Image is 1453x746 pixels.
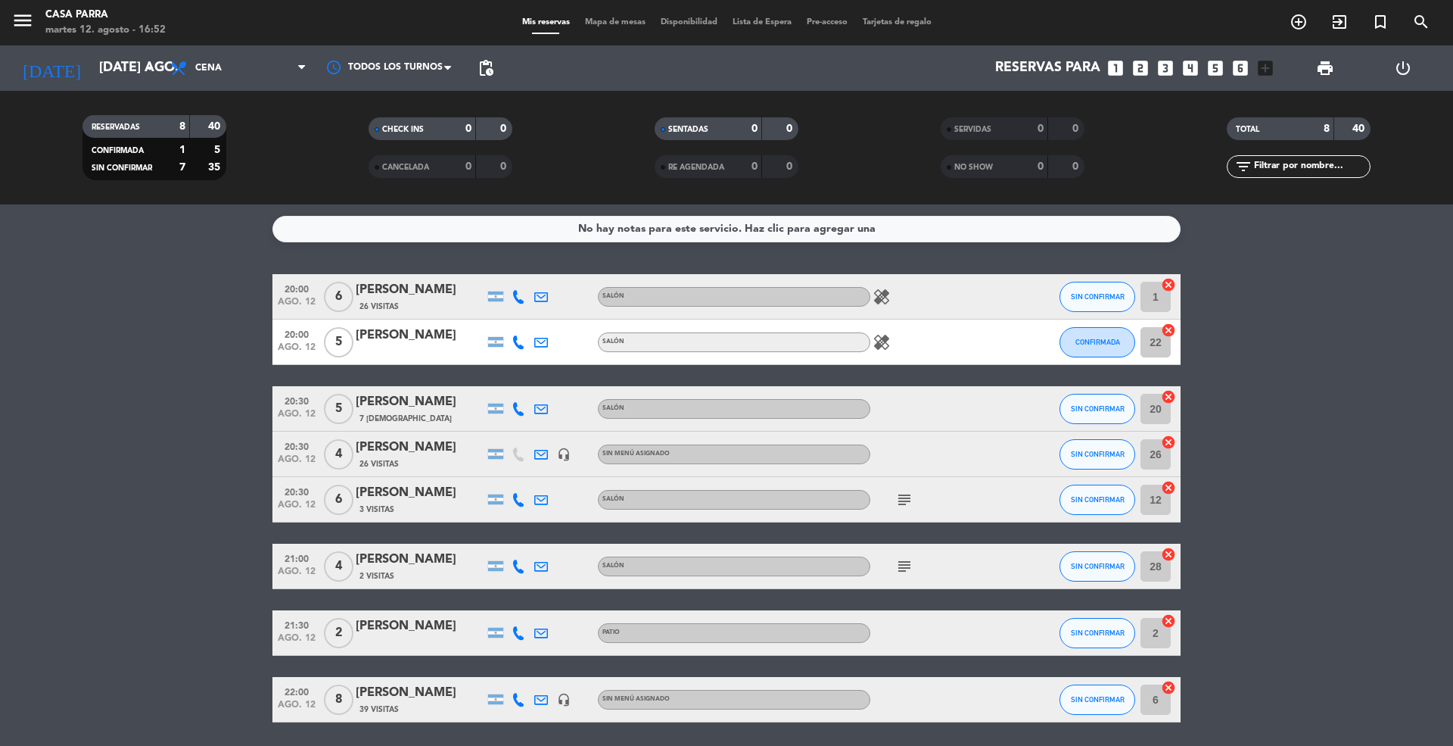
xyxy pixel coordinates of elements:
span: 39 Visitas [359,704,399,716]
i: power_settings_new [1394,59,1412,77]
span: SALÓN [602,496,624,502]
span: pending_actions [477,59,495,77]
span: ago. 12 [278,500,316,517]
strong: 0 [465,161,471,172]
span: ago. 12 [278,700,316,717]
span: SIN CONFIRMAR [1071,629,1125,637]
button: SIN CONFIRMAR [1059,618,1135,648]
i: healing [873,288,891,306]
i: cancel [1161,389,1176,404]
span: 20:30 [278,392,316,409]
span: ago. 12 [278,342,316,360]
span: SALÓN [602,405,624,411]
i: [DATE] [11,52,92,85]
button: SIN CONFIRMAR [1059,282,1135,312]
span: SALÓN [602,293,624,299]
span: 6 [324,485,353,515]
span: CHECK INS [382,126,424,133]
strong: 0 [500,123,509,134]
span: 26 Visitas [359,458,399,470]
span: 26 Visitas [359,301,399,313]
span: SENTADAS [668,126,708,133]
span: SALÓN [602,563,624,569]
span: 21:30 [278,616,316,633]
span: PATIO [602,629,620,635]
strong: 5 [214,145,223,155]
div: [PERSON_NAME] [356,280,484,300]
span: RE AGENDADA [668,164,724,171]
input: Filtrar por nombre... [1252,158,1370,175]
span: SIN CONFIRMAR [1071,495,1125,504]
span: Sin menú asignado [602,451,670,457]
span: 4 [324,439,353,470]
i: cancel [1161,680,1176,695]
i: add_box [1255,58,1275,78]
i: search [1412,13,1430,31]
span: 2 Visitas [359,570,394,582]
i: arrow_drop_down [141,59,159,77]
span: ago. 12 [278,567,316,584]
button: menu [11,9,34,37]
span: NO SHOW [954,164,993,171]
span: Sin menú asignado [602,696,670,702]
button: SIN CONFIRMAR [1059,551,1135,582]
span: Pre-acceso [799,18,855,27]
span: RESERVADAS [92,123,140,131]
i: cancel [1161,435,1176,450]
span: 2 [324,618,353,648]
span: 5 [324,394,353,424]
span: SIN CONFIRMAR [1071,450,1125,458]
span: Lista de Espera [725,18,799,27]
span: ago. 12 [278,409,316,426]
strong: 0 [1072,123,1081,134]
span: Mis reservas [515,18,577,27]
strong: 0 [751,123,758,134]
strong: 1 [179,145,185,155]
span: 6 [324,282,353,312]
i: looks_3 [1156,58,1175,78]
span: ago. 12 [278,454,316,472]
span: SALÓN [602,339,624,345]
span: CONFIRMADA [92,147,144,155]
span: 20:00 [278,325,316,342]
span: Tarjetas de regalo [855,18,939,27]
span: 20:00 [278,279,316,297]
i: menu [11,9,34,32]
strong: 0 [1072,161,1081,172]
span: SIN CONFIRMAR [1071,695,1125,704]
i: subject [895,491,913,509]
span: 20:30 [278,437,316,454]
i: headset_mic [557,693,571,707]
button: SIN CONFIRMAR [1059,394,1135,424]
i: subject [895,557,913,576]
strong: 7 [179,162,185,173]
div: martes 12. agosto - 16:52 [45,23,166,38]
span: 7 [DEMOGRAPHIC_DATA] [359,413,452,425]
strong: 35 [208,162,223,173]
i: cancel [1161,480,1176,495]
div: [PERSON_NAME] [356,550,484,570]
span: print [1316,59,1334,77]
span: 20:30 [278,482,316,500]
i: looks_one [1106,58,1125,78]
button: SIN CONFIRMAR [1059,685,1135,715]
span: 3 Visitas [359,504,394,516]
div: [PERSON_NAME] [356,326,484,345]
strong: 0 [1038,161,1044,172]
span: SERVIDAS [954,126,991,133]
i: exit_to_app [1330,13,1349,31]
button: SIN CONFIRMAR [1059,485,1135,515]
span: 5 [324,327,353,357]
div: [PERSON_NAME] [356,683,484,703]
span: SIN CONFIRMAR [92,164,152,172]
span: CONFIRMADA [1075,338,1120,346]
i: cancel [1161,613,1176,629]
strong: 8 [1324,123,1330,134]
strong: 0 [786,123,795,134]
i: looks_two [1131,58,1150,78]
span: CANCELADA [382,164,429,171]
span: ago. 12 [278,633,316,651]
i: add_circle_outline [1290,13,1308,31]
span: Mapa de mesas [577,18,653,27]
strong: 0 [786,161,795,172]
